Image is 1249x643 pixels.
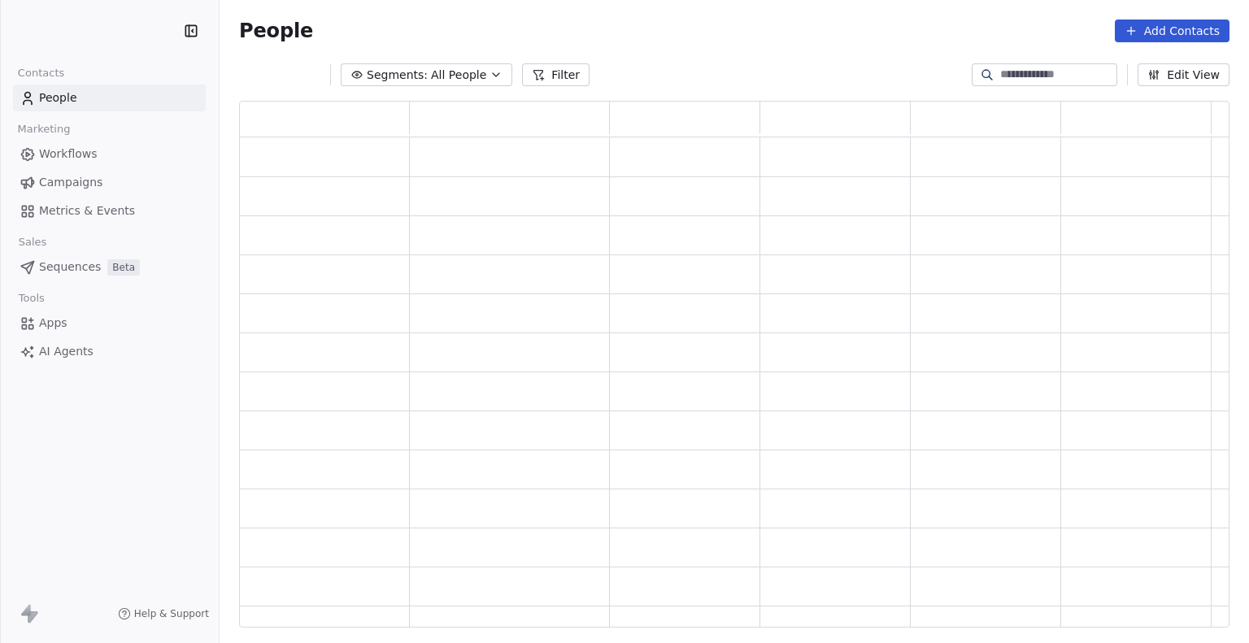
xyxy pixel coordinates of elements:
a: Help & Support [118,607,209,620]
span: All People [431,67,486,84]
span: Sequences [39,259,101,276]
span: People [39,89,77,106]
a: Apps [13,310,206,337]
button: Edit View [1138,63,1229,86]
button: Filter [522,63,590,86]
span: Metrics & Events [39,202,135,219]
span: Beta [107,259,140,276]
span: AI Agents [39,343,94,360]
span: Apps [39,315,67,332]
a: Workflows [13,141,206,167]
a: AI Agents [13,338,206,365]
a: People [13,85,206,111]
button: Add Contacts [1115,20,1229,42]
span: Help & Support [134,607,209,620]
span: Workflows [39,146,98,163]
a: Metrics & Events [13,198,206,224]
span: People [239,19,313,43]
a: SequencesBeta [13,254,206,280]
span: Tools [11,286,51,311]
span: Contacts [11,61,72,85]
span: Sales [11,230,54,254]
span: Marketing [11,117,77,141]
a: Campaigns [13,169,206,196]
span: Segments: [367,67,428,84]
span: Campaigns [39,174,102,191]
